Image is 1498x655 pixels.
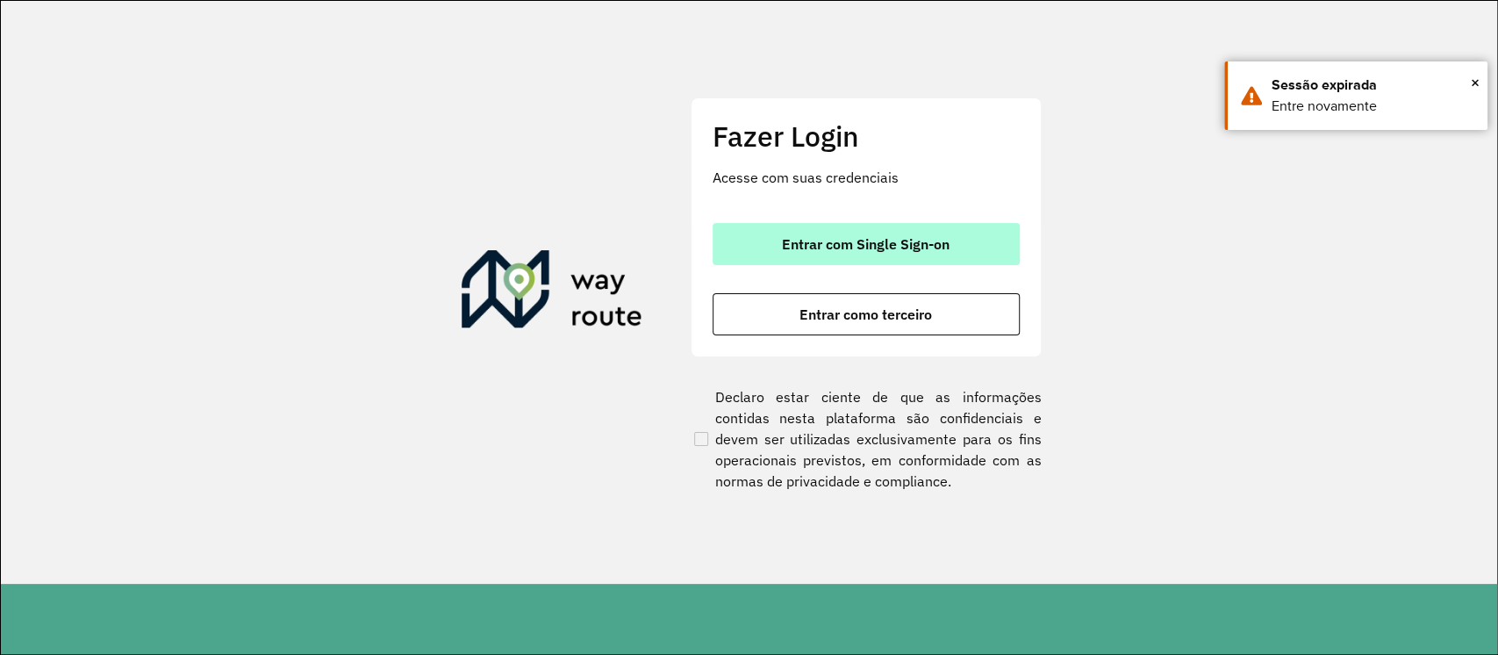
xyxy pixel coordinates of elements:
[713,119,1020,153] h2: Fazer Login
[462,250,642,335] img: Roteirizador AmbevTech
[799,307,932,321] span: Entrar como terceiro
[713,223,1020,265] button: button
[1272,96,1474,117] div: Entre novamente
[713,167,1020,188] p: Acesse com suas credenciais
[1471,69,1480,96] button: Close
[1272,75,1474,96] div: Sessão expirada
[691,386,1042,492] label: Declaro estar ciente de que as informações contidas nesta plataforma são confidenciais e devem se...
[713,293,1020,335] button: button
[782,237,950,251] span: Entrar com Single Sign-on
[1471,69,1480,96] span: ×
